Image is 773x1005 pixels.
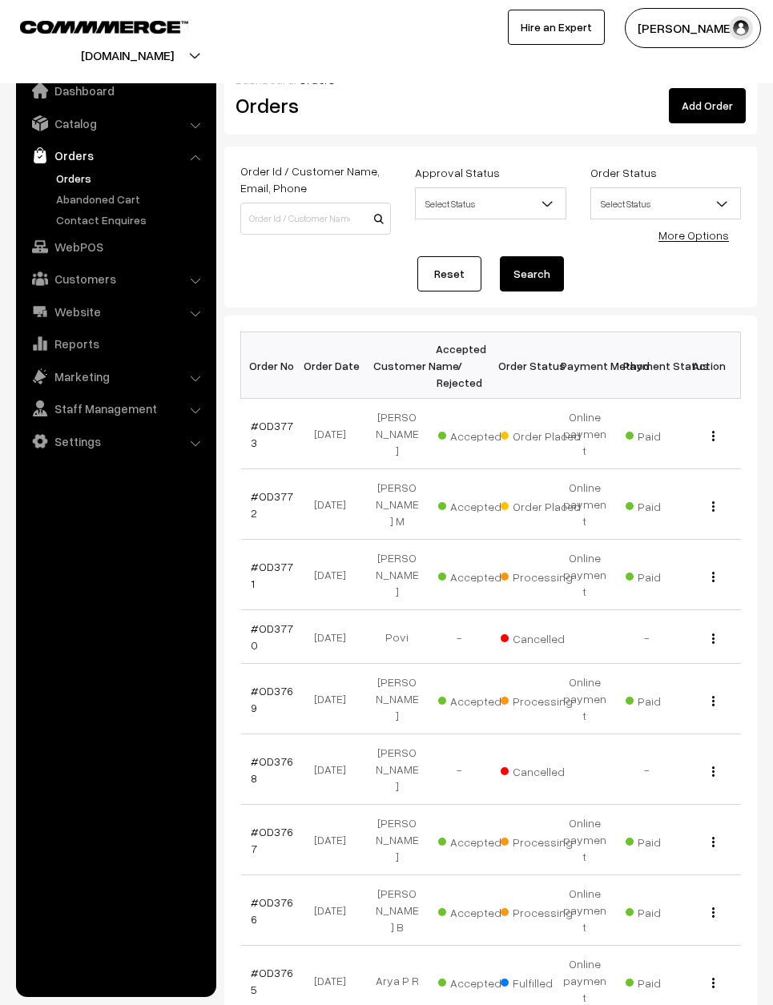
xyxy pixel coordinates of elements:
a: Website [20,297,211,326]
span: Processing [501,565,581,585]
td: [DATE] [304,664,366,734]
span: Processing [501,900,581,921]
a: More Options [658,228,729,242]
a: Staff Management [20,394,211,423]
a: #OD3765 [251,966,293,996]
span: Paid [626,494,706,515]
td: [PERSON_NAME] [366,399,429,469]
a: Marketing [20,362,211,391]
a: #OD3772 [251,489,293,520]
a: #OD3773 [251,419,293,449]
td: - [429,734,491,805]
span: Fulfilled [501,971,581,991]
a: Catalog [20,109,211,138]
th: Payment Method [554,332,616,399]
a: Settings [20,427,211,456]
td: [DATE] [304,540,366,610]
td: [PERSON_NAME] B [366,875,429,946]
span: Accepted [438,565,518,585]
span: Accepted [438,689,518,710]
td: Online payment [554,805,616,875]
td: [DATE] [304,469,366,540]
img: Menu [712,572,715,582]
span: Order Placed [501,424,581,444]
span: Paid [626,830,706,850]
td: [PERSON_NAME] [366,734,429,805]
th: Action [678,332,741,399]
a: Reports [20,329,211,358]
span: Accepted [438,971,518,991]
td: - [616,610,678,664]
img: Menu [712,696,715,706]
span: Accepted [438,424,518,444]
span: Select Status [591,190,740,218]
img: user [729,16,753,40]
label: Approval Status [415,164,500,181]
button: Search [500,256,564,291]
a: #OD3770 [251,621,293,652]
label: Order Id / Customer Name, Email, Phone [240,163,391,196]
span: Processing [501,830,581,850]
td: - [616,734,678,805]
th: Accepted / Rejected [429,332,491,399]
h2: Orders [236,93,389,118]
span: Paid [626,900,706,921]
td: [DATE] [304,875,366,946]
td: - [429,610,491,664]
span: Paid [626,689,706,710]
th: Order Date [304,332,366,399]
img: Menu [712,837,715,847]
td: Online payment [554,399,616,469]
img: Menu [712,766,715,777]
img: Menu [712,978,715,988]
a: #OD3771 [251,560,293,590]
td: [DATE] [304,399,366,469]
td: Online payment [554,540,616,610]
img: COMMMERCE [20,21,188,33]
span: Accepted [438,900,518,921]
span: Accepted [438,830,518,850]
input: Order Id / Customer Name / Customer Email / Customer Phone [240,203,391,235]
span: Paid [626,565,706,585]
span: Order Placed [501,494,581,515]
td: [DATE] [304,734,366,805]
a: WebPOS [20,232,211,261]
td: [DATE] [304,610,366,664]
td: Online payment [554,875,616,946]
a: #OD3766 [251,895,293,926]
a: Abandoned Cart [52,191,211,207]
span: Cancelled [501,626,581,647]
button: [DOMAIN_NAME] [25,35,230,75]
th: Order No [241,332,304,399]
span: Cancelled [501,759,581,780]
span: Select Status [416,190,565,218]
td: [PERSON_NAME] [366,540,429,610]
a: #OD3768 [251,754,293,785]
a: #OD3769 [251,684,293,714]
a: Dashboard [20,76,211,105]
th: Customer Name [366,332,429,399]
img: Menu [712,907,715,918]
span: Accepted [438,494,518,515]
span: Processing [501,689,581,710]
th: Order Status [491,332,554,399]
a: Customers [20,264,211,293]
a: Reset [417,256,481,291]
span: Paid [626,424,706,444]
td: [DATE] [304,805,366,875]
a: Add Order [669,88,746,123]
span: Select Status [415,187,566,219]
a: Hire an Expert [508,10,605,45]
a: Orders [52,170,211,187]
a: #OD3767 [251,825,293,855]
td: [PERSON_NAME] [366,664,429,734]
img: Menu [712,431,715,441]
img: Menu [712,501,715,512]
th: Payment Status [616,332,678,399]
td: Online payment [554,469,616,540]
td: [PERSON_NAME] [366,805,429,875]
label: Order Status [590,164,657,181]
span: Paid [626,971,706,991]
a: Orders [20,141,211,170]
img: Menu [712,633,715,644]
